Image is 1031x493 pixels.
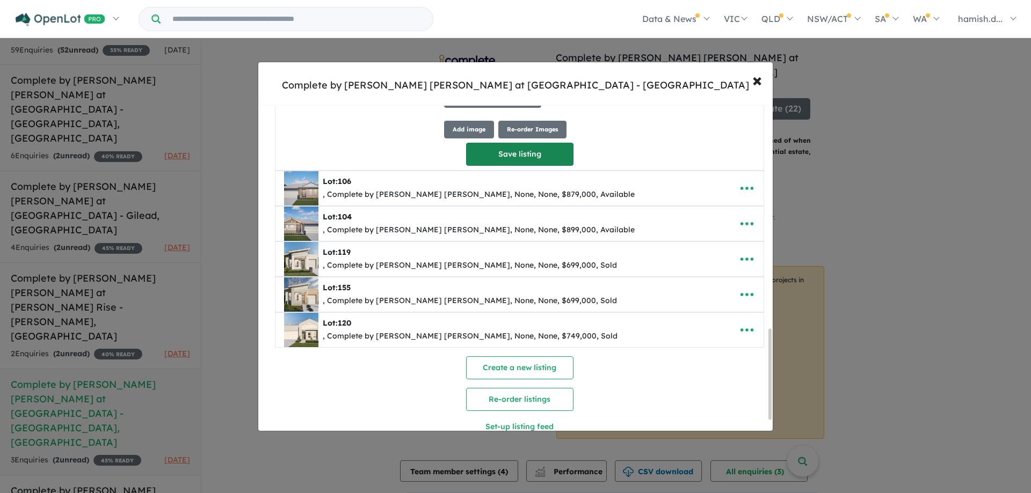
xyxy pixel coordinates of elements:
button: Re-order listings [466,388,573,411]
b: Lot: [323,176,351,186]
div: , Complete by [PERSON_NAME] [PERSON_NAME], None, None, $899,000, Available [323,224,635,237]
button: Save listing [466,143,573,166]
button: Create a new listing [466,356,573,379]
button: Add image [444,121,494,138]
div: , Complete by [PERSON_NAME] [PERSON_NAME], None, None, $699,000, Sold [323,295,617,307]
div: Complete by [PERSON_NAME] [PERSON_NAME] at [GEOGRAPHIC_DATA] - [GEOGRAPHIC_DATA] [282,78,749,92]
img: Complete%20by%20McDonald%20Jones%20at%20Huntlee%20-%20North%20Rothbury%20-%20Lot%20106___17585034... [284,171,318,205]
img: Complete%20by%20McDonald%20Jones%20Homes%20at%20Huntlee%20-%20North%20Rothbury%20-%20Lot%20120___... [284,313,318,347]
img: Complete%20by%20McDonald%20Jones%20at%20Huntlee%20-%20North%20Rothbury%20-%20Lot%20104___17585031... [284,207,318,241]
b: Lot: [323,212,352,222]
span: 106 [338,176,351,186]
input: Try estate name, suburb, builder or developer [163,8,431,31]
div: , Complete by [PERSON_NAME] [PERSON_NAME], None, None, $699,000, Sold [323,259,617,272]
b: Lot: [323,283,351,292]
span: 119 [338,247,351,257]
span: hamish.d... [958,13,1003,24]
img: Complete%20by%20McDonald%20Jones%20Homes%20at%20Huntlee%20-%20North%20Rothbury%20-%20Lot%20119___... [284,242,318,276]
span: 155 [338,283,351,292]
b: Lot: [323,318,351,328]
span: 104 [338,212,352,222]
button: Set-up listing feed [397,415,642,438]
span: × [752,68,762,91]
div: , Complete by [PERSON_NAME] [PERSON_NAME], None, None, $879,000, Available [323,188,635,201]
button: Re-order Images [498,121,567,138]
img: Complete%20by%20McDonald%20Jones%20Homes%20at%20Huntlee%20-%20North%20Rothbury%20-%20Lot%20155___... [284,277,318,312]
img: Openlot PRO Logo White [16,13,105,26]
span: 120 [338,318,351,328]
div: , Complete by [PERSON_NAME] [PERSON_NAME], None, None, $749,000, Sold [323,330,618,343]
b: Lot: [323,247,351,257]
